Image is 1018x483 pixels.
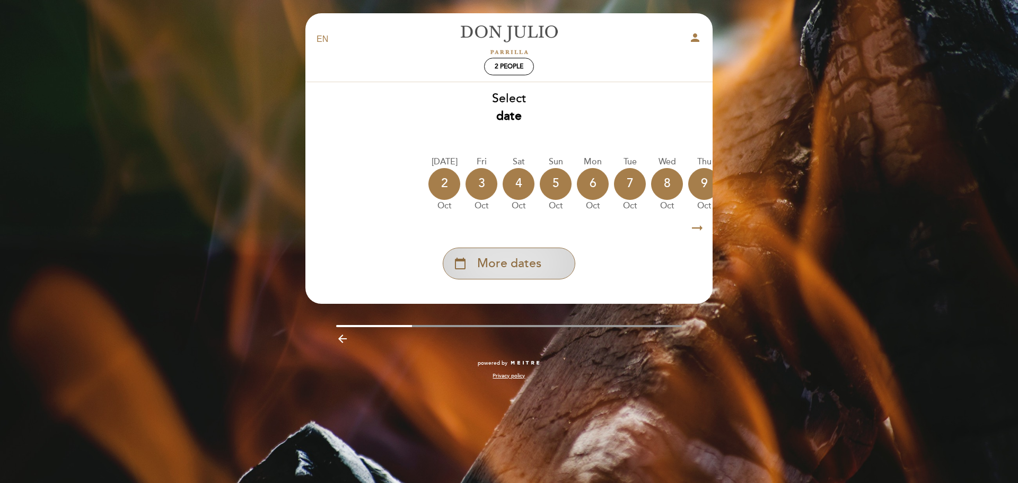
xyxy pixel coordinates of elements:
div: Select [305,90,713,125]
div: 6 [577,168,609,200]
i: calendar_today [454,254,467,273]
i: person [689,31,701,44]
div: Oct [651,200,683,212]
div: 9 [688,168,720,200]
a: Privacy policy [493,372,525,380]
div: Oct [428,200,460,212]
div: 5 [540,168,572,200]
div: Oct [688,200,720,212]
div: [DATE] [428,156,460,168]
div: Sun [540,156,572,168]
div: Fri [466,156,497,168]
span: powered by [478,359,507,367]
div: Thu [688,156,720,168]
div: 3 [466,168,497,200]
div: Oct [577,200,609,212]
a: powered by [478,359,540,367]
img: MEITRE [510,361,540,366]
div: 7 [614,168,646,200]
div: Oct [614,200,646,212]
div: 2 [428,168,460,200]
div: 4 [503,168,534,200]
div: Oct [503,200,534,212]
div: Mon [577,156,609,168]
span: 2 people [495,63,523,71]
div: Oct [540,200,572,212]
span: More dates [477,255,541,273]
i: arrow_right_alt [689,217,705,240]
div: Wed [651,156,683,168]
div: Tue [614,156,646,168]
div: Sat [503,156,534,168]
a: [PERSON_NAME] [443,25,575,54]
div: 8 [651,168,683,200]
b: date [496,109,522,124]
div: Oct [466,200,497,212]
i: arrow_backward [336,332,349,345]
button: person [689,31,701,48]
